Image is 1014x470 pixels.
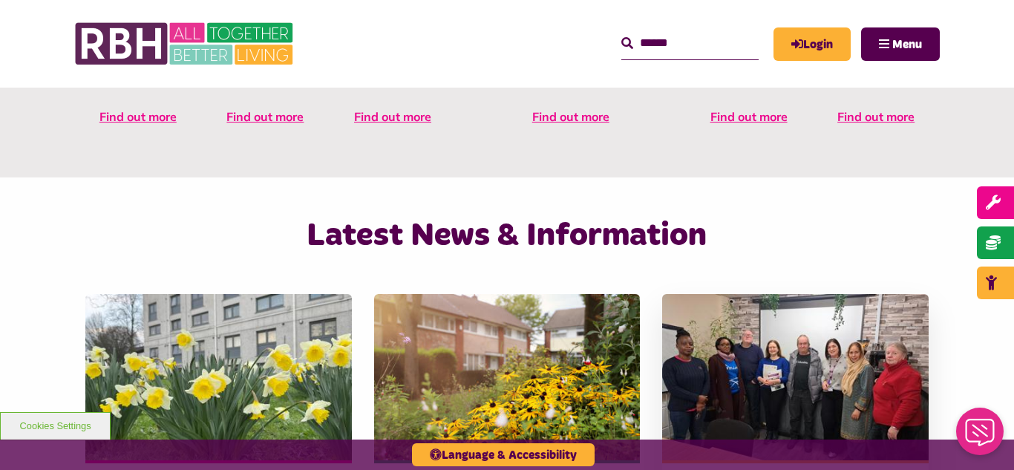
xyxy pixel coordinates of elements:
img: Group photo of customers and colleagues at Spotland Community Centre [662,294,929,460]
input: Search [621,27,759,59]
img: Freehold [85,294,352,460]
iframe: Netcall Web Assistant for live chat [947,403,1014,470]
span: Find out more [99,109,177,124]
span: Find out more [837,109,915,124]
span: Menu [892,39,922,50]
a: MyRBH [773,27,851,61]
span: Find out more [710,109,788,124]
button: Language & Accessibility [412,443,595,466]
span: Find out more [532,109,609,124]
button: Navigation [861,27,940,61]
span: Find out more [354,109,431,124]
span: Find out more [226,109,304,124]
h2: Latest News & Information [218,215,795,257]
img: RBH [74,15,297,73]
img: SAZ MEDIA RBH HOUSING4 [374,294,641,460]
